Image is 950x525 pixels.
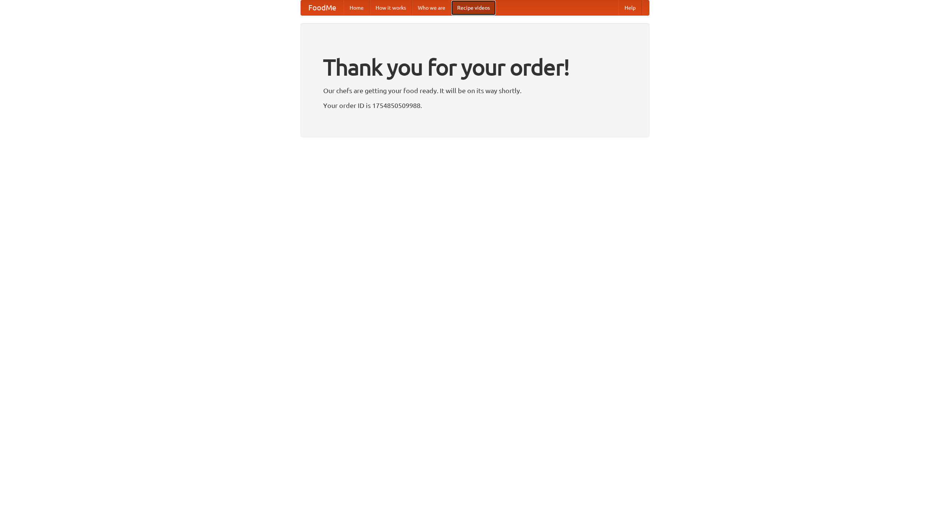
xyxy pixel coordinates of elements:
a: Who we are [412,0,451,15]
p: Your order ID is 1754850509988. [323,100,627,111]
a: How it works [370,0,412,15]
a: Home [344,0,370,15]
p: Our chefs are getting your food ready. It will be on its way shortly. [323,85,627,96]
a: Help [619,0,642,15]
h1: Thank you for your order! [323,49,627,85]
a: FoodMe [301,0,344,15]
a: Recipe videos [451,0,496,15]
